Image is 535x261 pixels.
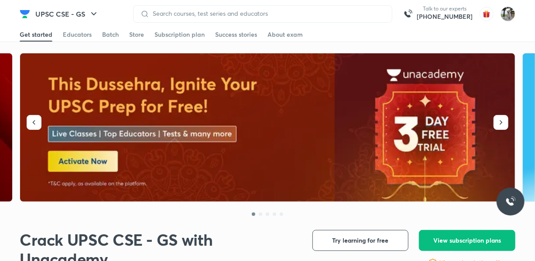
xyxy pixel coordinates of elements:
img: ttu [505,196,516,207]
img: avatar [480,7,494,21]
div: Subscription plan [154,30,205,39]
a: Educators [63,28,92,42]
button: View subscription plans [419,230,515,251]
img: Anjali Ror [501,7,515,21]
button: Try learning for free [312,230,408,251]
a: About exam [267,28,303,42]
div: Get started [20,30,52,39]
div: Batch [102,30,119,39]
div: About exam [267,30,303,39]
p: Talk to our experts [417,5,473,12]
a: Batch [102,28,119,42]
a: Success stories [215,28,257,42]
div: Success stories [215,30,257,39]
a: Subscription plan [154,28,205,42]
img: Company Logo [20,9,30,19]
a: Store [129,28,144,42]
span: View subscription plans [433,236,501,245]
div: Store [129,30,144,39]
button: UPSC CSE - GS [30,5,104,23]
a: [PHONE_NUMBER] [417,12,473,21]
span: Try learning for free [333,236,389,245]
a: Get started [20,28,52,42]
div: Educators [63,30,92,39]
input: Search courses, test series and educators [149,10,385,17]
img: call-us [399,5,417,23]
